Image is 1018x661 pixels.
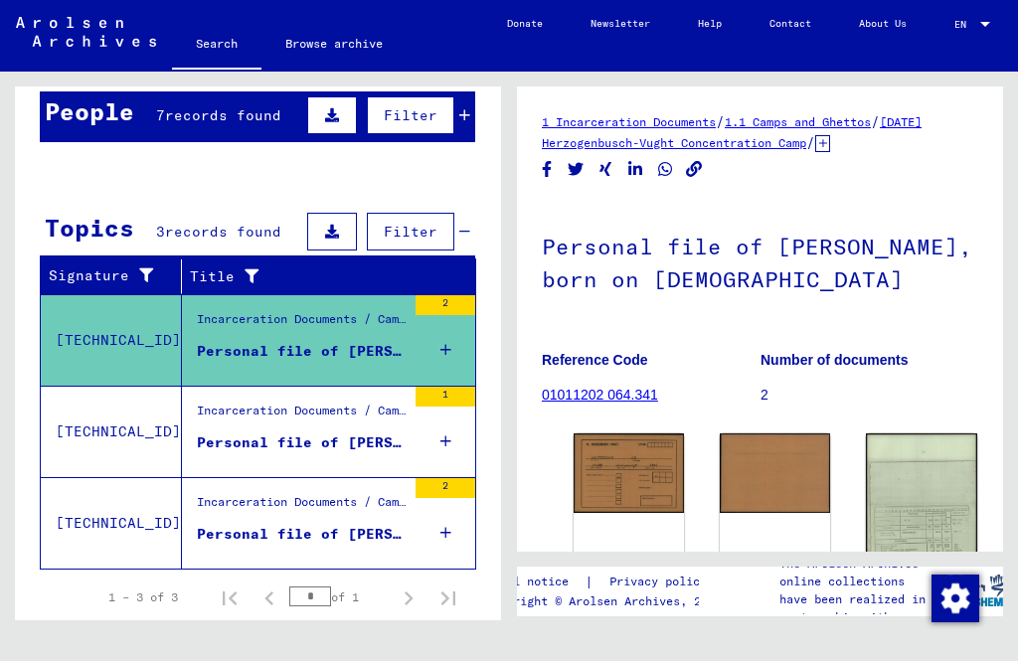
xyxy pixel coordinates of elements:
[806,133,815,151] span: /
[165,106,281,124] span: records found
[197,402,406,429] div: Incarceration Documents / Camps and Ghettos / Dachau Concentration Camp / Individual Documents [G...
[210,578,250,617] button: First page
[197,341,406,362] div: Personal file of [PERSON_NAME], born on [DEMOGRAPHIC_DATA]
[367,96,454,134] button: Filter
[537,157,558,182] button: Share on Facebook
[566,157,587,182] button: Share on Twitter
[156,106,165,124] span: 7
[108,588,178,606] div: 1 – 3 of 3
[261,20,407,68] a: Browse archive
[197,524,406,545] div: Personal file of [PERSON_NAME], born on [DEMOGRAPHIC_DATA]
[197,493,406,521] div: Incarceration Documents / Camps and Ghettos / Dachau Concentration Camp / Individual Documents [G...
[45,93,134,129] div: People
[932,575,979,622] img: Change consent
[172,20,261,72] a: Search
[779,590,942,626] p: have been realized in partnership with
[542,387,658,403] a: 01011202 064.341
[542,352,648,368] b: Reference Code
[16,17,156,47] img: Arolsen_neg.svg
[485,592,731,610] p: Copyright © Arolsen Archives, 2021
[428,578,468,617] button: Last page
[197,310,406,338] div: Incarceration Documents / Camps and Ghettos / Herzogenbusch-Vught Concentration Camp / Individual...
[716,112,725,130] span: /
[384,223,437,241] span: Filter
[250,578,289,617] button: Previous page
[289,587,389,606] div: of 1
[595,157,616,182] button: Share on Xing
[594,572,731,592] a: Privacy policy
[41,477,182,569] td: [TECHNICAL_ID]
[542,201,978,321] h1: Personal file of [PERSON_NAME], born on [DEMOGRAPHIC_DATA]
[542,114,716,129] a: 1 Incarceration Documents
[625,157,646,182] button: Share on LinkedIn
[761,352,909,368] b: Number of documents
[367,213,454,250] button: Filter
[574,433,684,513] img: 001.jpg
[954,19,976,30] span: EN
[384,106,437,124] span: Filter
[866,433,976,576] img: 001.jpg
[49,265,166,286] div: Signature
[389,578,428,617] button: Next page
[655,157,676,182] button: Share on WhatsApp
[871,112,880,130] span: /
[761,385,978,406] p: 2
[720,433,830,512] img: 002.jpg
[725,114,871,129] a: 1.1 Camps and Ghettos
[190,266,436,287] div: Title
[485,572,585,592] a: Legal notice
[190,260,456,292] div: Title
[197,432,406,453] div: Personal file of [PERSON_NAME], born on [DEMOGRAPHIC_DATA]
[485,572,731,592] div: |
[684,157,705,182] button: Copy link
[779,555,942,590] p: The Arolsen Archives online collections
[49,260,186,292] div: Signature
